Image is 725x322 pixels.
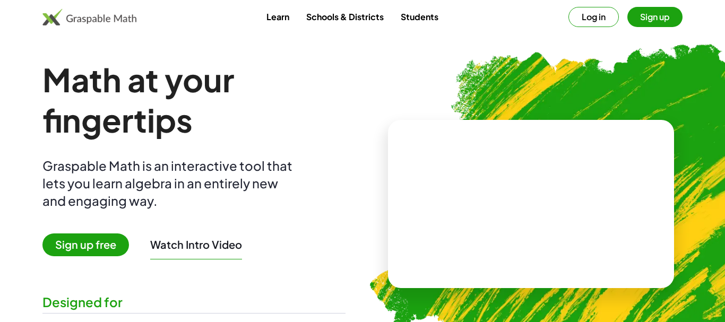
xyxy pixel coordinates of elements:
[42,157,297,210] div: Graspable Math is an interactive tool that lets you learn algebra in an entirely new and engaging...
[452,164,611,244] video: What is this? This is dynamic math notation. Dynamic math notation plays a central role in how Gr...
[42,59,346,140] h1: Math at your fingertips
[150,238,242,251] button: Watch Intro Video
[298,7,392,27] a: Schools & Districts
[42,233,129,256] span: Sign up free
[568,7,619,27] button: Log in
[42,293,346,311] div: Designed for
[392,7,447,27] a: Students
[627,7,683,27] button: Sign up
[258,7,298,27] a: Learn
